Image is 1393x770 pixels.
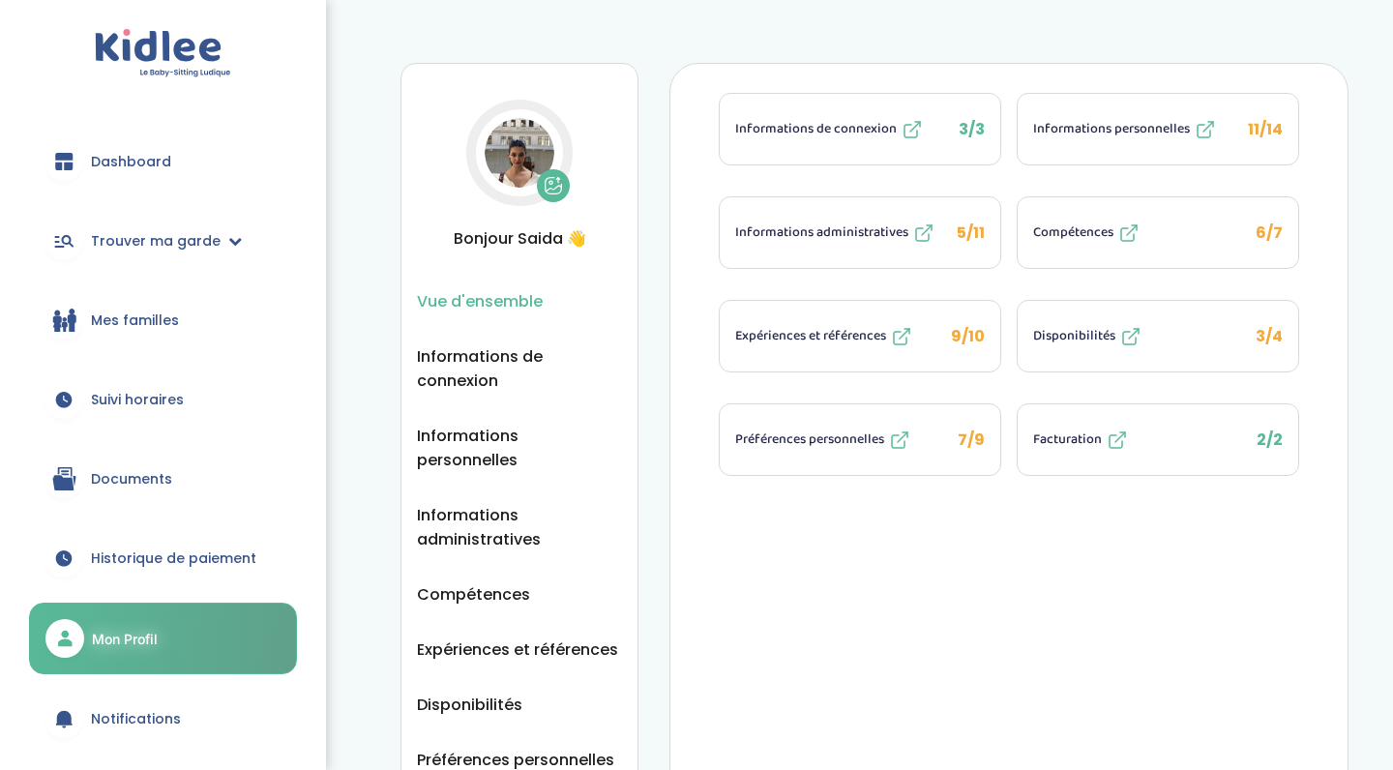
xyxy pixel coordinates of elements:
[1033,326,1115,346] span: Disponibilités
[1248,118,1283,140] span: 11/14
[29,684,297,754] a: Notifications
[91,231,221,252] span: Trouver ma garde
[417,637,618,662] button: Expériences et références
[720,404,1000,475] button: Préférences personnelles 7/9
[1018,301,1298,371] button: Disponibilités 3/4
[29,444,297,514] a: Documents
[959,118,985,140] span: 3/3
[95,29,231,78] img: logo.svg
[417,503,622,551] button: Informations administratives
[1018,94,1298,164] button: Informations personnelles 11/14
[719,403,1001,476] li: 7/9
[720,197,1000,268] button: Informations administratives 5/11
[735,429,884,450] span: Préférences personnelles
[417,424,622,472] button: Informations personnelles
[1256,325,1283,347] span: 3/4
[91,311,179,331] span: Mes familles
[417,344,622,393] button: Informations de connexion
[92,629,158,649] span: Mon Profil
[91,709,181,729] span: Notifications
[91,390,184,410] span: Suivi horaires
[417,693,522,717] button: Disponibilités
[1017,300,1299,372] li: 3/4
[1033,222,1113,243] span: Compétences
[1033,119,1190,139] span: Informations personnelles
[417,226,622,251] span: Bonjour Saida 👋
[735,326,886,346] span: Expériences et références
[1033,429,1102,450] span: Facturation
[91,469,172,489] span: Documents
[91,548,256,569] span: Historique de paiement
[417,582,530,607] button: Compétences
[29,523,297,593] a: Historique de paiement
[29,365,297,434] a: Suivi horaires
[719,300,1001,372] li: 9/10
[417,289,543,313] button: Vue d'ensemble
[1018,404,1298,475] button: Facturation 2/2
[719,196,1001,269] li: 5/11
[957,222,985,244] span: 5/11
[1017,196,1299,269] li: 6/7
[1256,222,1283,244] span: 6/7
[735,119,897,139] span: Informations de connexion
[29,127,297,196] a: Dashboard
[719,93,1001,165] li: 3/3
[951,325,985,347] span: 9/10
[29,206,297,276] a: Trouver ma garde
[1017,93,1299,165] li: 11/14
[1018,197,1298,268] button: Compétences 6/7
[29,285,297,355] a: Mes familles
[720,301,1000,371] button: Expériences et références 9/10
[720,94,1000,164] button: Informations de connexion 3/3
[958,429,985,451] span: 7/9
[91,152,171,172] span: Dashboard
[1017,403,1299,476] li: 2/2
[1257,429,1283,451] span: 2/2
[735,222,908,243] span: Informations administratives
[485,118,554,188] img: Avatar
[29,603,297,674] a: Mon Profil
